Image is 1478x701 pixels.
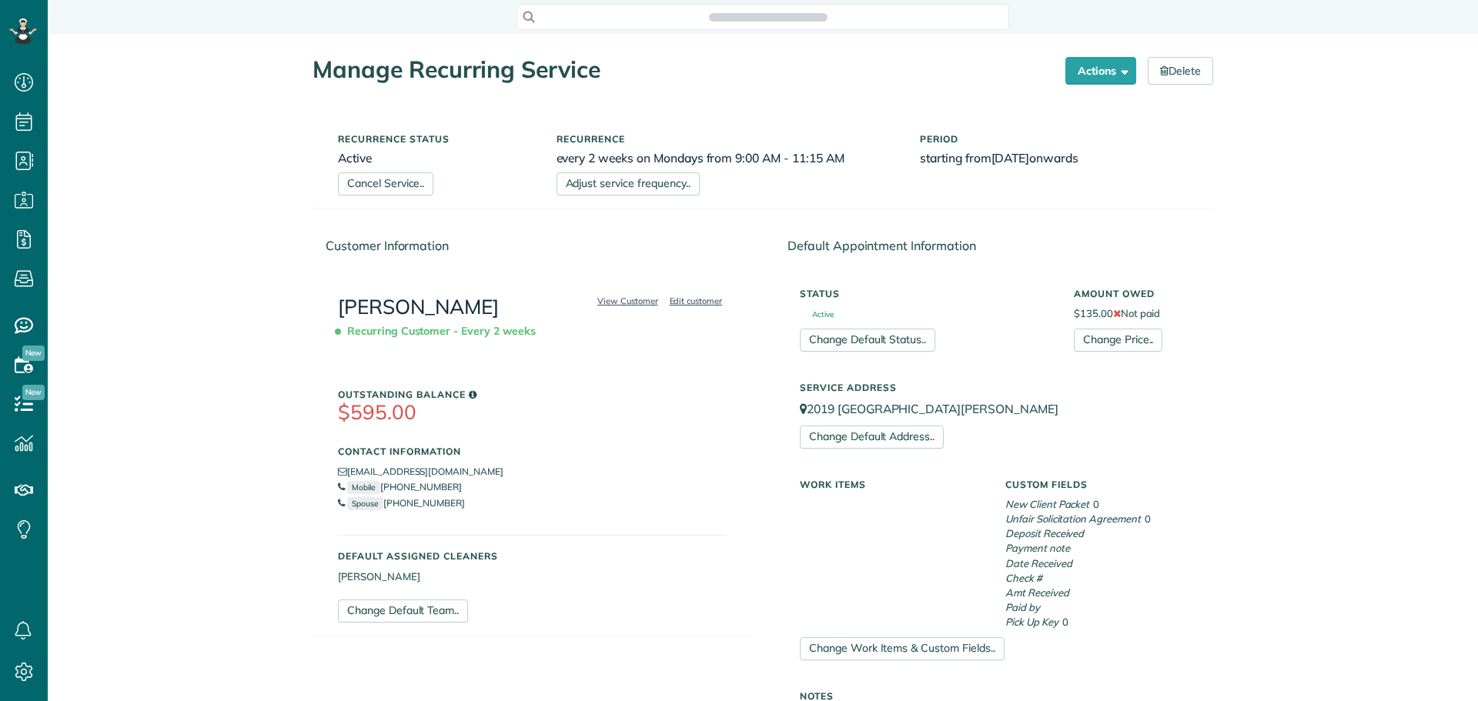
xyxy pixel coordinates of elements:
em: Deposit Received [1005,527,1084,539]
h5: Service Address [800,382,1188,392]
a: Change Default Address.. [800,426,944,449]
h5: Recurrence status [338,134,533,144]
span: 0 [1145,512,1151,525]
span: New [22,385,45,400]
h5: Recurrence [557,134,898,144]
small: Spouse [347,497,383,510]
h6: Active [338,152,533,165]
h5: Default Assigned Cleaners [338,551,727,561]
h5: Period [920,134,1188,144]
span: [DATE] [991,150,1030,165]
span: 0 [1093,498,1099,510]
a: View Customer [593,294,663,308]
li: [EMAIL_ADDRESS][DOMAIN_NAME] [338,464,727,479]
a: Change Default Status.. [800,329,935,352]
a: Change Work Items & Custom Fields.. [800,637,1005,660]
h5: Notes [800,691,1188,701]
h5: Custom Fields [1005,479,1188,489]
li: [PERSON_NAME] [338,569,727,584]
em: Check # [1005,572,1042,584]
a: Spouse[PHONE_NUMBER] [338,497,465,509]
em: Unfair Solicitation Agreement [1005,512,1141,525]
div: $135.00 Not paid [1062,281,1199,352]
a: Change Price.. [1074,329,1162,352]
h5: Contact Information [338,446,727,456]
h3: $595.00 [338,402,727,424]
a: Mobile[PHONE_NUMBER] [338,481,462,492]
em: Date Received [1005,557,1072,569]
a: Change Default Team.. [338,599,468,623]
em: Paid by [1005,601,1040,613]
a: Adjust service frequency.. [557,172,700,195]
div: Customer Information [313,225,751,267]
span: Search ZenMaid… [724,9,811,25]
h5: Outstanding Balance [338,389,727,399]
span: Active [800,311,834,319]
h6: every 2 weeks on Mondays from 9:00 AM - 11:15 AM [557,152,898,165]
span: 0 [1062,616,1068,628]
span: New [22,345,45,361]
span: Recurring Customer - Every 2 weeks [338,318,542,345]
div: Default Appointment Information [775,225,1212,267]
em: Amt Received [1005,586,1069,599]
em: Pick Up Key [1005,616,1058,628]
a: Delete [1148,57,1213,85]
p: 2019 [GEOGRAPHIC_DATA][PERSON_NAME] [800,400,1188,418]
a: Edit customer [665,294,727,308]
h6: starting from onwards [920,152,1188,165]
h5: Work Items [800,479,982,489]
em: New Client Packet [1005,498,1089,510]
em: Payment note [1005,542,1070,554]
a: [PERSON_NAME] [338,294,499,319]
h5: Amount Owed [1074,289,1188,299]
button: Actions [1065,57,1136,85]
h1: Manage Recurring Service [313,57,1054,82]
a: Cancel Service.. [338,172,433,195]
h5: Status [800,289,1051,299]
small: Mobile [347,481,380,494]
